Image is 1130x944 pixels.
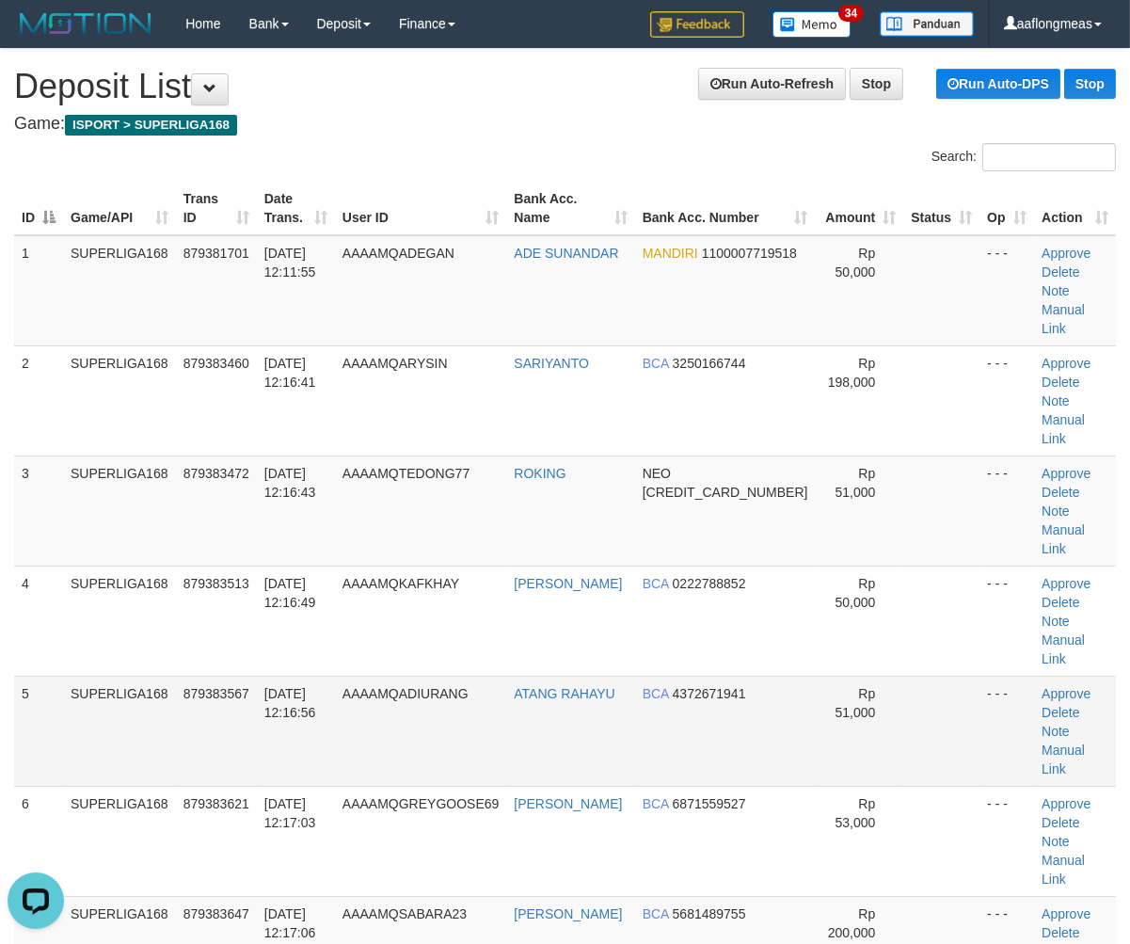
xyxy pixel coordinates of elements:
[8,8,64,64] button: Open LiveChat chat widget
[1042,906,1090,921] a: Approve
[1042,522,1085,556] a: Manual Link
[880,11,974,37] img: panduan.png
[14,456,63,566] td: 3
[342,466,470,481] span: AAAAMQTEDONG77
[979,456,1034,566] td: - - -
[514,576,622,591] a: [PERSON_NAME]
[836,796,876,830] span: Rp 53,000
[836,246,876,280] span: Rp 50,000
[14,182,63,235] th: ID: activate to sort column descending
[14,345,63,456] td: 2
[63,182,176,235] th: Game/API: activate to sort column ascending
[63,676,176,786] td: SUPERLIGA168
[63,235,176,346] td: SUPERLIGA168
[836,466,876,500] span: Rp 51,000
[63,456,176,566] td: SUPERLIGA168
[176,182,257,235] th: Trans ID: activate to sort column ascending
[1042,925,1079,940] a: Delete
[183,466,249,481] span: 879383472
[979,786,1034,896] td: - - -
[1042,815,1079,830] a: Delete
[1042,743,1085,776] a: Manual Link
[342,906,467,921] span: AAAAMQSABARA23
[643,246,698,261] span: MANDIRI
[183,686,249,701] span: 879383567
[979,345,1034,456] td: - - -
[982,143,1116,171] input: Search:
[1042,246,1090,261] a: Approve
[643,485,808,500] span: Copy 5859457154179199 to clipboard
[264,686,316,720] span: [DATE] 12:16:56
[635,182,816,235] th: Bank Acc. Number: activate to sort column ascending
[979,235,1034,346] td: - - -
[264,246,316,280] span: [DATE] 12:11:55
[183,246,249,261] span: 879381701
[903,182,979,235] th: Status: activate to sort column ascending
[514,686,614,701] a: ATANG RAHAYU
[1042,504,1070,519] a: Note
[979,566,1034,676] td: - - -
[850,68,903,100] a: Stop
[183,796,249,811] span: 879383621
[698,68,846,100] a: Run Auto-Refresh
[14,786,63,896] td: 6
[14,235,63,346] td: 1
[643,356,669,371] span: BCA
[342,796,500,811] span: AAAAMQGREYGOOSE69
[264,796,316,830] span: [DATE] 12:17:03
[342,686,469,701] span: AAAAMQADIURANG
[14,9,157,38] img: MOTION_logo.png
[264,906,316,940] span: [DATE] 12:17:06
[14,115,1116,134] h4: Game:
[264,576,316,610] span: [DATE] 12:16:49
[643,576,669,591] span: BCA
[183,576,249,591] span: 879383513
[673,796,746,811] span: Copy 6871559527 to clipboard
[1042,375,1079,390] a: Delete
[1042,302,1085,336] a: Manual Link
[643,796,669,811] span: BCA
[838,5,864,22] span: 34
[65,115,237,136] span: ISPORT > SUPERLIGA168
[931,143,1116,171] label: Search:
[183,356,249,371] span: 879383460
[264,466,316,500] span: [DATE] 12:16:43
[1042,614,1070,629] a: Note
[506,182,634,235] th: Bank Acc. Name: activate to sort column ascending
[514,246,618,261] a: ADE SUNANDAR
[1042,595,1079,610] a: Delete
[1042,724,1070,739] a: Note
[673,576,746,591] span: Copy 0222788852 to clipboard
[702,246,797,261] span: Copy 1100007719518 to clipboard
[257,182,335,235] th: Date Trans.: activate to sort column ascending
[816,182,904,235] th: Amount: activate to sort column ascending
[14,566,63,676] td: 4
[836,576,876,610] span: Rp 50,000
[63,566,176,676] td: SUPERLIGA168
[643,466,671,481] span: NEO
[1042,356,1090,371] a: Approve
[514,356,589,371] a: SARIYANTO
[342,356,448,371] span: AAAAMQARYSIN
[342,576,459,591] span: AAAAMQKAFKHAY
[514,906,622,921] a: [PERSON_NAME]
[1042,485,1079,500] a: Delete
[63,345,176,456] td: SUPERLIGA168
[1042,576,1090,591] a: Approve
[1042,283,1070,298] a: Note
[1034,182,1116,235] th: Action: activate to sort column ascending
[1042,834,1070,849] a: Note
[1042,466,1090,481] a: Approve
[643,686,669,701] span: BCA
[979,676,1034,786] td: - - -
[1042,264,1079,280] a: Delete
[836,686,876,720] span: Rp 51,000
[650,11,744,38] img: Feedback.jpg
[514,796,622,811] a: [PERSON_NAME]
[14,676,63,786] td: 5
[63,786,176,896] td: SUPERLIGA168
[1042,796,1090,811] a: Approve
[14,68,1116,105] h1: Deposit List
[673,686,746,701] span: Copy 4372671941 to clipboard
[1042,705,1079,720] a: Delete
